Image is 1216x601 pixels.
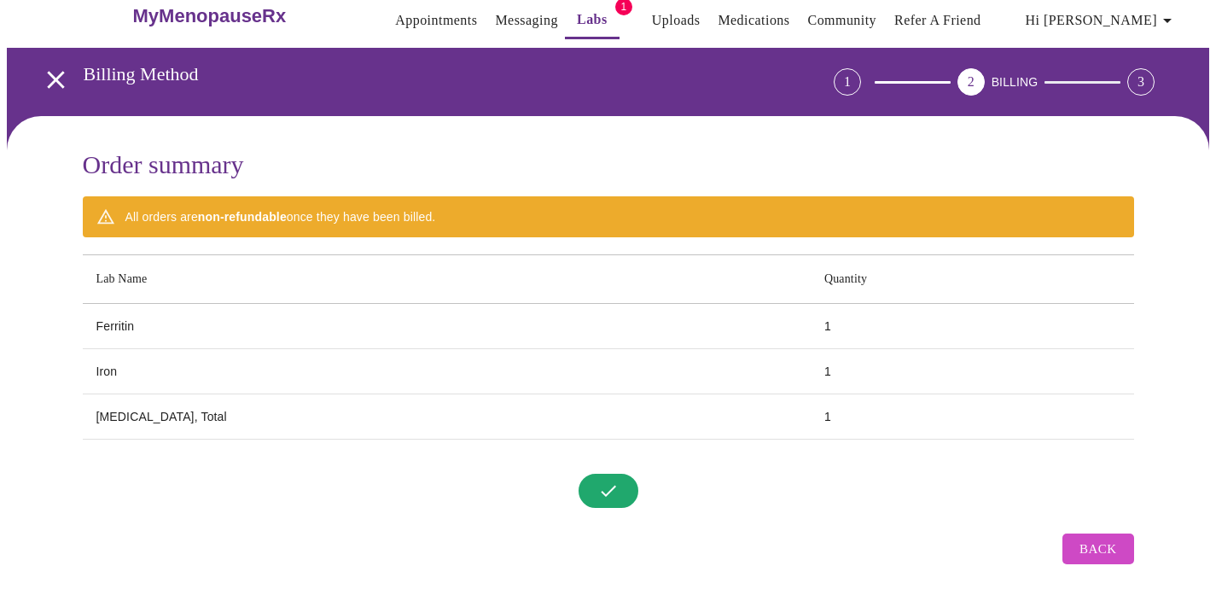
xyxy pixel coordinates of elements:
[1062,534,1133,564] button: Back
[577,8,608,32] a: Labs
[388,3,484,38] button: Appointments
[488,3,564,38] button: Messaging
[395,9,477,32] a: Appointments
[83,255,811,304] th: Lab Name
[83,150,1134,179] h3: Order summary
[894,9,981,32] a: Refer a Friend
[1019,3,1184,38] button: Hi [PERSON_NAME]
[887,3,988,38] button: Refer a Friend
[834,68,861,96] div: 1
[957,68,985,96] div: 2
[83,394,811,440] td: [MEDICAL_DATA], Total
[125,201,436,232] div: All orders are once they have been billed.
[1026,9,1178,32] span: Hi [PERSON_NAME]
[565,3,620,39] button: Labs
[711,3,796,38] button: Medications
[198,210,287,224] strong: non-refundable
[1079,538,1116,560] span: Back
[83,304,811,349] td: Ferritin
[1127,68,1155,96] div: 3
[811,394,1134,440] td: 1
[133,5,287,27] h3: MyMenopauseRx
[495,9,557,32] a: Messaging
[801,3,884,38] button: Community
[992,75,1039,89] span: BILLING
[84,63,739,85] h3: Billing Method
[83,349,811,394] td: Iron
[811,349,1134,394] td: 1
[718,9,789,32] a: Medications
[645,3,707,38] button: Uploads
[811,255,1134,304] th: Quantity
[652,9,701,32] a: Uploads
[31,55,81,105] button: open drawer
[808,9,877,32] a: Community
[811,304,1134,349] td: 1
